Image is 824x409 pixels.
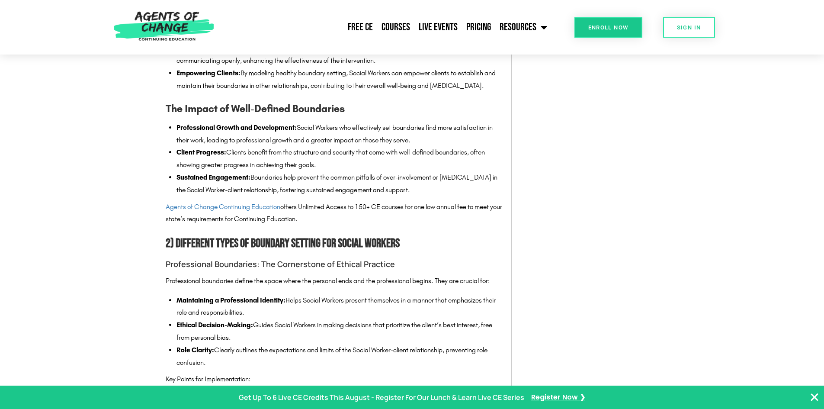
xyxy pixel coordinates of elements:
[176,122,502,147] li: Social Workers who effectively set boundaries find more satisfaction in their work, leading to pr...
[663,17,715,38] a: SIGN IN
[166,234,502,254] h2: 2) Different Types of Boundary Setting for Social Workers
[176,346,214,354] strong: Role Clarity:
[176,69,240,77] strong: Empowering Clients:
[414,16,462,38] a: Live Events
[166,373,502,386] p: Key Points for Implementation:
[166,201,502,226] p: offers Unlimited Access to 150+ CE courses for one low annual fee to meet your state’s requiremen...
[462,16,495,38] a: Pricing
[677,25,701,30] span: SIGN IN
[343,16,377,38] a: Free CE
[176,173,250,181] strong: Sustained Engagement:
[176,171,502,196] li: Boundaries help prevent the common pitfalls of over-involvement or [MEDICAL_DATA] in the Social W...
[176,294,502,319] li: Helps Social Workers present themselves in a manner that emphasizes their role and responsibilities.
[176,123,297,132] strong: Professional Growth and Development:
[176,146,502,171] li: Clients benefit from the structure and security that come with well-defined boundaries, often sho...
[588,25,628,30] span: Enroll Now
[176,344,502,369] li: Clearly outlines the expectations and limits of the Social Worker-client relationship, preventing...
[166,275,502,287] p: Professional boundaries define the space where the personal ends and the professional begins. The...
[176,67,502,92] li: By modeling healthy boundary setting, Social Workers can empower clients to establish and maintai...
[574,17,642,38] a: Enroll Now
[176,319,502,344] li: Guides Social Workers in making decisions that prioritize the client’s best interest, free from p...
[495,16,551,38] a: Resources
[166,203,280,211] a: Agents of Change Continuing Education
[176,296,285,304] strong: Maintaining a Professional Identity:
[809,392,820,403] button: Close Banner
[176,42,502,67] li: When boundaries are clearly defined, clients are more likely to feel comfortable communicating op...
[166,100,502,117] h3: The Impact of Well-Defined Boundaries
[218,16,551,38] nav: Menu
[176,321,253,329] strong: Ethical Decision-Making:
[176,148,226,156] strong: Client Progress:
[531,391,585,404] a: Register Now ❯
[166,258,502,271] h4: Professional Boundaries: The Cornerstone of Ethical Practice
[239,391,524,404] p: Get Up To 6 Live CE Credits This August - Register For Our Lunch & Learn Live CE Series
[377,16,414,38] a: Courses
